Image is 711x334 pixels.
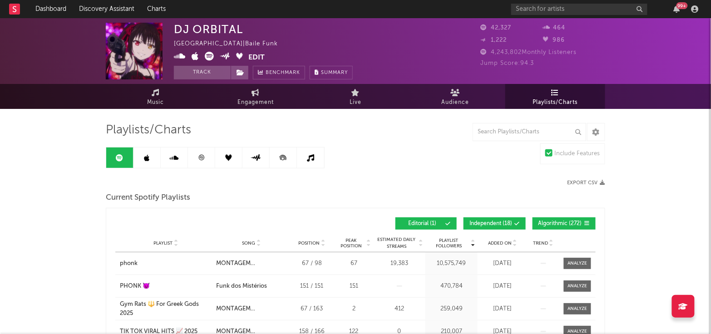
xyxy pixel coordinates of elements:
[533,217,596,230] button: Algorithmic(272)
[291,282,332,291] div: 151 / 151
[174,39,288,49] div: [GEOGRAPHIC_DATA] | Baile Funk
[237,97,274,108] span: Engagement
[337,305,371,314] div: 2
[106,84,206,109] a: Music
[428,282,475,291] div: 470,784
[120,259,138,268] div: phonk
[216,305,287,314] div: MONTAGEM ALUCINANTE
[480,37,507,43] span: 1,222
[480,282,525,291] div: [DATE]
[120,259,212,268] a: phonk
[505,84,605,109] a: Playlists/Charts
[216,282,267,291] div: Funk dos Mistérios
[511,4,647,15] input: Search for artists
[266,68,300,79] span: Benchmark
[106,125,191,136] span: Playlists/Charts
[428,238,470,249] span: Playlist Followers
[555,148,600,159] div: Include Features
[676,2,688,9] div: 99 +
[375,259,423,268] div: 19,383
[538,221,582,226] span: Algorithmic ( 272 )
[350,97,361,108] span: Live
[242,241,256,246] span: Song
[480,60,534,66] span: Jump Score: 94.3
[106,192,190,203] span: Current Spotify Playlists
[401,221,443,226] span: Editorial ( 1 )
[249,52,265,63] button: Edit
[395,217,457,230] button: Editorial(1)
[469,221,512,226] span: Independent ( 18 )
[120,282,212,291] a: PHONK 😈
[148,97,164,108] span: Music
[337,282,371,291] div: 151
[310,66,353,79] button: Summary
[120,282,150,291] div: PHONK 😈
[253,66,305,79] a: Benchmark
[299,241,320,246] span: Position
[480,25,511,31] span: 42,327
[533,97,578,108] span: Playlists/Charts
[375,236,418,250] span: Estimated Daily Streams
[442,97,469,108] span: Audience
[428,259,475,268] div: 10,575,749
[568,180,605,186] button: Export CSV
[428,305,475,314] div: 259,049
[464,217,526,230] button: Independent(18)
[543,37,565,43] span: 986
[543,25,566,31] span: 464
[674,5,680,13] button: 99+
[337,238,365,249] span: Peak Position
[291,259,332,268] div: 67 / 98
[488,241,512,246] span: Added On
[153,241,173,246] span: Playlist
[306,84,405,109] a: Live
[473,123,586,141] input: Search Playlists/Charts
[375,305,423,314] div: 412
[405,84,505,109] a: Audience
[533,241,548,246] span: Trend
[120,300,212,318] a: Gym Rats 🔱 For Greek Gods 2025
[480,49,577,55] span: 4,243,802 Monthly Listeners
[321,70,348,75] span: Summary
[480,305,525,314] div: [DATE]
[291,305,332,314] div: 67 / 163
[206,84,306,109] a: Engagement
[216,259,287,268] div: MONTAGEM ALUCINANTE
[337,259,371,268] div: 67
[480,259,525,268] div: [DATE]
[174,23,243,36] div: DJ ORBITAL
[174,66,231,79] button: Track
